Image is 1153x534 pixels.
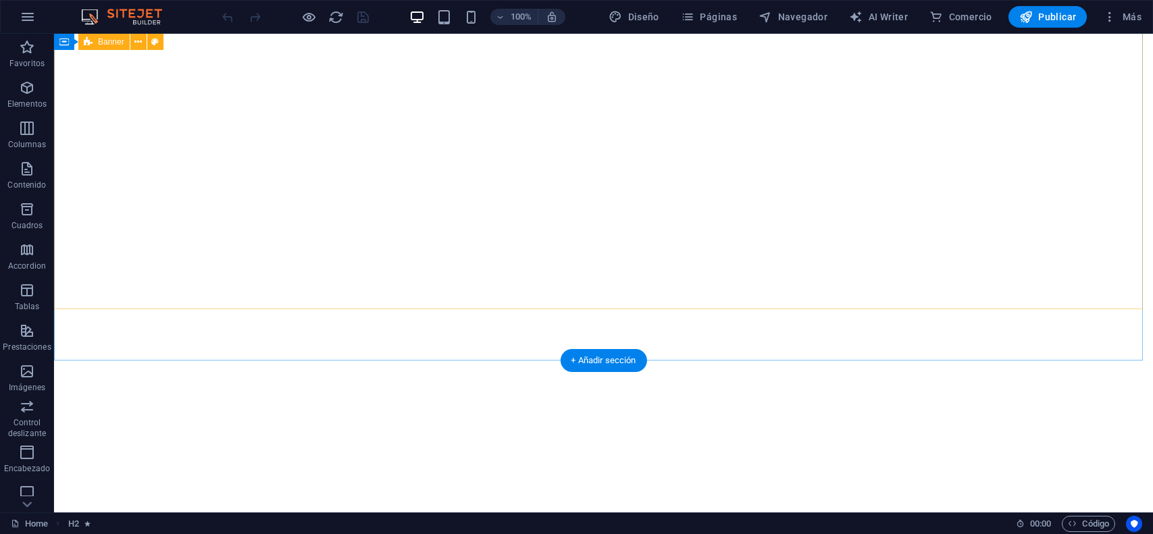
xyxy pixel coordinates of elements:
button: Más [1098,6,1147,28]
p: Encabezado [4,463,50,474]
p: Favoritos [9,58,45,69]
span: 00 00 [1030,516,1051,532]
button: Comercio [924,6,998,28]
span: Banner [98,38,124,46]
span: Navegador [759,10,827,24]
span: : [1040,518,1042,529]
h6: Tiempo de la sesión [1016,516,1052,532]
span: Más [1103,10,1142,24]
span: Comercio [929,10,992,24]
button: Diseño [603,6,665,28]
span: Páginas [681,10,737,24]
i: El elemento contiene una animación [84,520,91,527]
i: Volver a cargar página [328,9,344,25]
nav: breadcrumb [68,516,91,532]
button: Páginas [675,6,742,28]
button: Navegador [753,6,833,28]
i: Al redimensionar, ajustar el nivel de zoom automáticamente para ajustarse al dispositivo elegido. [546,11,558,23]
p: Elementos [7,99,47,109]
p: Tablas [15,301,40,312]
span: Publicar [1019,10,1077,24]
p: Accordion [8,261,46,271]
span: Código [1068,516,1109,532]
div: Diseño (Ctrl+Alt+Y) [603,6,665,28]
span: Haz clic para seleccionar y doble clic para editar [68,516,79,532]
p: Cuadros [11,220,43,231]
a: Haz clic para cancelar la selección y doble clic para abrir páginas [11,516,48,532]
button: Publicar [1008,6,1087,28]
button: AI Writer [844,6,913,28]
span: Diseño [609,10,659,24]
p: Columnas [8,139,47,150]
p: Contenido [7,180,46,190]
button: reload [328,9,344,25]
button: Código [1062,516,1115,532]
button: Haz clic para salir del modo de previsualización y seguir editando [301,9,317,25]
p: Imágenes [9,382,45,393]
h6: 100% [511,9,532,25]
button: 100% [490,9,538,25]
p: Prestaciones [3,342,51,352]
span: AI Writer [849,10,908,24]
button: Usercentrics [1126,516,1142,532]
img: Editor Logo [78,9,179,25]
div: + Añadir sección [560,349,646,372]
